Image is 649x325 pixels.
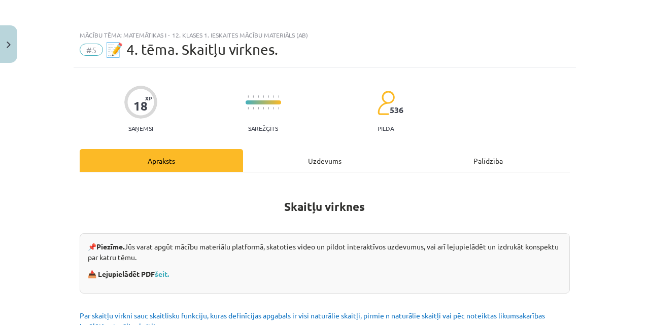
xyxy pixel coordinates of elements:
a: šeit. [155,269,169,278]
img: icon-short-line-57e1e144782c952c97e751825c79c345078a6d821885a25fce030b3d8c18986b.svg [268,107,269,110]
img: icon-short-line-57e1e144782c952c97e751825c79c345078a6d821885a25fce030b3d8c18986b.svg [263,95,264,98]
img: icon-short-line-57e1e144782c952c97e751825c79c345078a6d821885a25fce030b3d8c18986b.svg [258,107,259,110]
img: icon-short-line-57e1e144782c952c97e751825c79c345078a6d821885a25fce030b3d8c18986b.svg [263,107,264,110]
span: 📝 4. tēma. Skaitļu virknes. [106,41,278,58]
img: icon-short-line-57e1e144782c952c97e751825c79c345078a6d821885a25fce030b3d8c18986b.svg [258,95,259,98]
p: pilda [378,125,394,132]
div: Apraksts [80,149,243,172]
b: Skaitļu virknes [284,199,365,214]
p: 📌 Jūs varat apgūt mācību materiālu platformā, skatoties video un pildot interaktīvos uzdevumus, v... [88,241,562,263]
img: icon-short-line-57e1e144782c952c97e751825c79c345078a6d821885a25fce030b3d8c18986b.svg [253,107,254,110]
img: icon-short-line-57e1e144782c952c97e751825c79c345078a6d821885a25fce030b3d8c18986b.svg [273,107,274,110]
span: #5 [80,44,103,56]
p: Saņemsi [124,125,157,132]
div: Mācību tēma: Matemātikas i - 12. klases 1. ieskaites mācību materiāls (ab) [80,31,570,39]
div: Palīdzība [406,149,570,172]
img: icon-short-line-57e1e144782c952c97e751825c79c345078a6d821885a25fce030b3d8c18986b.svg [248,107,249,110]
img: icon-close-lesson-0947bae3869378f0d4975bcd49f059093ad1ed9edebbc8119c70593378902aed.svg [7,42,11,48]
span: XP [145,95,152,101]
div: 18 [133,99,148,113]
p: Sarežģīts [248,125,278,132]
strong: 📥 Lejupielādēt PDF [88,269,170,278]
img: icon-short-line-57e1e144782c952c97e751825c79c345078a6d821885a25fce030b3d8c18986b.svg [248,95,249,98]
img: icon-short-line-57e1e144782c952c97e751825c79c345078a6d821885a25fce030b3d8c18986b.svg [268,95,269,98]
img: icon-short-line-57e1e144782c952c97e751825c79c345078a6d821885a25fce030b3d8c18986b.svg [273,95,274,98]
div: Uzdevums [243,149,406,172]
strong: Piezīme. [96,242,124,251]
img: icon-short-line-57e1e144782c952c97e751825c79c345078a6d821885a25fce030b3d8c18986b.svg [253,95,254,98]
img: students-c634bb4e5e11cddfef0936a35e636f08e4e9abd3cc4e673bd6f9a4125e45ecb1.svg [377,90,395,116]
span: 536 [390,105,403,115]
img: icon-short-line-57e1e144782c952c97e751825c79c345078a6d821885a25fce030b3d8c18986b.svg [278,107,279,110]
img: icon-short-line-57e1e144782c952c97e751825c79c345078a6d821885a25fce030b3d8c18986b.svg [278,95,279,98]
